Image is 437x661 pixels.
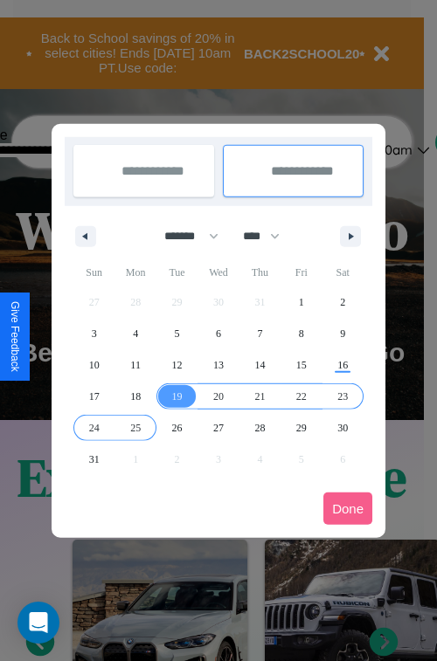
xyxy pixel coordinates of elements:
span: 3 [92,318,97,349]
span: 14 [254,349,265,381]
span: 6 [216,318,221,349]
button: 9 [323,318,364,349]
span: 11 [130,349,141,381]
span: 8 [299,318,304,349]
button: 12 [156,349,198,381]
span: 26 [172,412,183,444]
button: 5 [156,318,198,349]
span: 17 [89,381,100,412]
span: 1 [299,286,304,318]
span: 18 [130,381,141,412]
button: Done [323,492,372,525]
span: 12 [172,349,183,381]
button: 11 [114,349,156,381]
button: 13 [198,349,239,381]
span: 10 [89,349,100,381]
div: Open Intercom Messenger [17,602,59,644]
span: 28 [254,412,265,444]
span: 31 [89,444,100,475]
span: Mon [114,258,156,286]
button: 27 [198,412,239,444]
span: Wed [198,258,239,286]
span: 2 [340,286,345,318]
button: 31 [73,444,114,475]
span: 15 [296,349,307,381]
button: 7 [239,318,281,349]
button: 28 [239,412,281,444]
span: 16 [337,349,348,381]
button: 6 [198,318,239,349]
span: Sun [73,258,114,286]
button: 26 [156,412,198,444]
button: 16 [323,349,364,381]
div: Give Feedback [9,301,21,372]
button: 29 [281,412,322,444]
span: 25 [130,412,141,444]
span: 30 [337,412,348,444]
span: 29 [296,412,307,444]
button: 10 [73,349,114,381]
button: 14 [239,349,281,381]
span: 4 [133,318,138,349]
button: 1 [281,286,322,318]
span: 23 [337,381,348,412]
button: 18 [114,381,156,412]
button: 4 [114,318,156,349]
span: 5 [175,318,180,349]
button: 8 [281,318,322,349]
button: 25 [114,412,156,444]
button: 3 [73,318,114,349]
span: 24 [89,412,100,444]
span: 21 [254,381,265,412]
span: 20 [213,381,224,412]
span: Tue [156,258,198,286]
button: 17 [73,381,114,412]
button: 22 [281,381,322,412]
button: 24 [73,412,114,444]
span: 7 [257,318,262,349]
span: 13 [213,349,224,381]
button: 20 [198,381,239,412]
span: Thu [239,258,281,286]
button: 30 [323,412,364,444]
button: 15 [281,349,322,381]
span: Fri [281,258,322,286]
button: 2 [323,286,364,318]
span: 9 [340,318,345,349]
span: 19 [172,381,183,412]
span: 22 [296,381,307,412]
button: 23 [323,381,364,412]
span: Sat [323,258,364,286]
span: 27 [213,412,224,444]
button: 19 [156,381,198,412]
button: 21 [239,381,281,412]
